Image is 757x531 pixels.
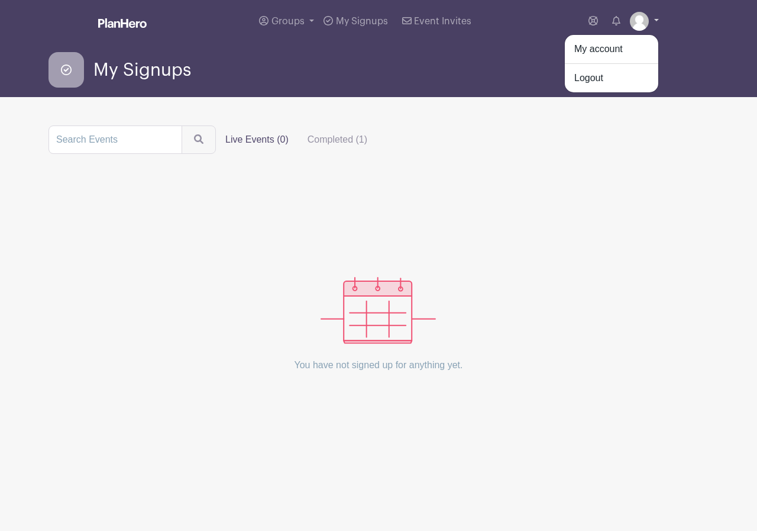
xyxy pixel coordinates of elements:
[298,128,377,152] label: Completed (1)
[321,277,436,344] img: events_empty-56550af544ae17c43cc50f3ebafa394433d06d5f1891c01edc4b5d1d59cfda54.svg
[216,128,298,152] label: Live Events (0)
[336,17,388,26] span: My Signups
[93,60,191,80] span: My Signups
[48,125,182,154] input: Search Events
[630,12,649,31] img: default-ce2991bfa6775e67f084385cd625a349d9dcbb7a52a09fb2fda1e96e2d18dcdb.png
[98,18,147,28] img: logo_white-6c42ec7e38ccf1d336a20a19083b03d10ae64f83f12c07503d8b9e83406b4c7d.svg
[565,40,658,59] a: My account
[216,128,377,152] div: filters
[565,69,658,88] a: Logout
[564,34,659,93] div: Groups
[414,17,471,26] span: Event Invites
[271,17,305,26] span: Groups
[295,344,463,387] p: You have not signed up for anything yet.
